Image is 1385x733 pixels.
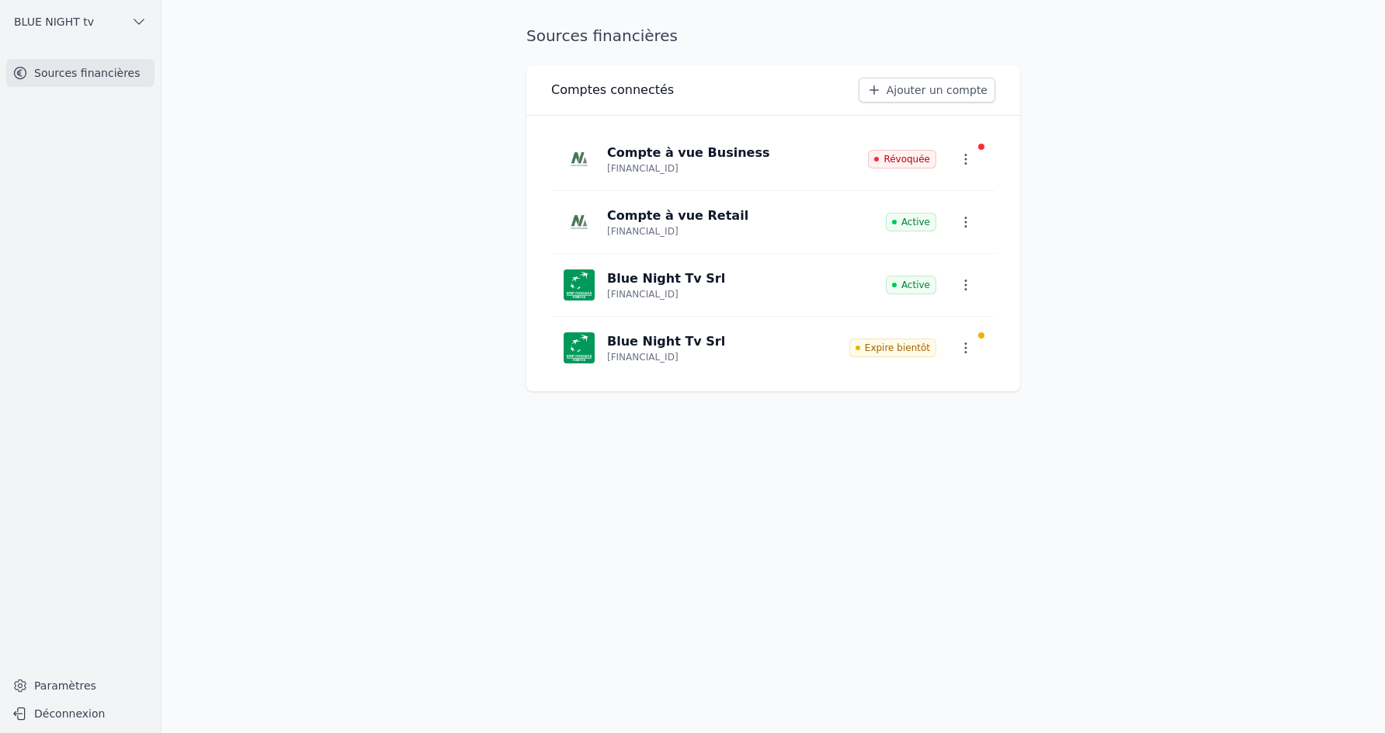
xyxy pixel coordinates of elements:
[849,339,936,357] span: Expire bientôt
[551,317,995,379] a: Blue Night Tv Srl [FINANCIAL_ID] Expire bientôt
[551,191,995,253] a: Compte à vue Retail [FINANCIAL_ID] Active
[607,351,679,363] p: [FINANCIAL_ID]
[6,673,154,698] a: Paramètres
[886,213,936,231] span: Active
[551,81,674,99] h3: Comptes connectés
[14,14,94,30] span: BLUE NIGHT tv
[607,332,725,351] p: Blue Night Tv Srl
[607,207,748,225] p: Compte à vue Retail
[607,288,679,300] p: [FINANCIAL_ID]
[607,162,679,175] p: [FINANCIAL_ID]
[607,144,769,162] p: Compte à vue Business
[859,78,995,102] a: Ajouter un compte
[886,276,936,294] span: Active
[551,128,995,190] a: Compte à vue Business [FINANCIAL_ID] Révoquée
[6,701,154,726] button: Déconnexion
[607,269,725,288] p: Blue Night Tv Srl
[868,150,936,168] span: Révoquée
[6,59,154,87] a: Sources financières
[607,225,679,238] p: [FINANCIAL_ID]
[551,254,995,316] a: Blue Night Tv Srl [FINANCIAL_ID] Active
[6,9,154,34] button: BLUE NIGHT tv
[526,25,678,47] h1: Sources financières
